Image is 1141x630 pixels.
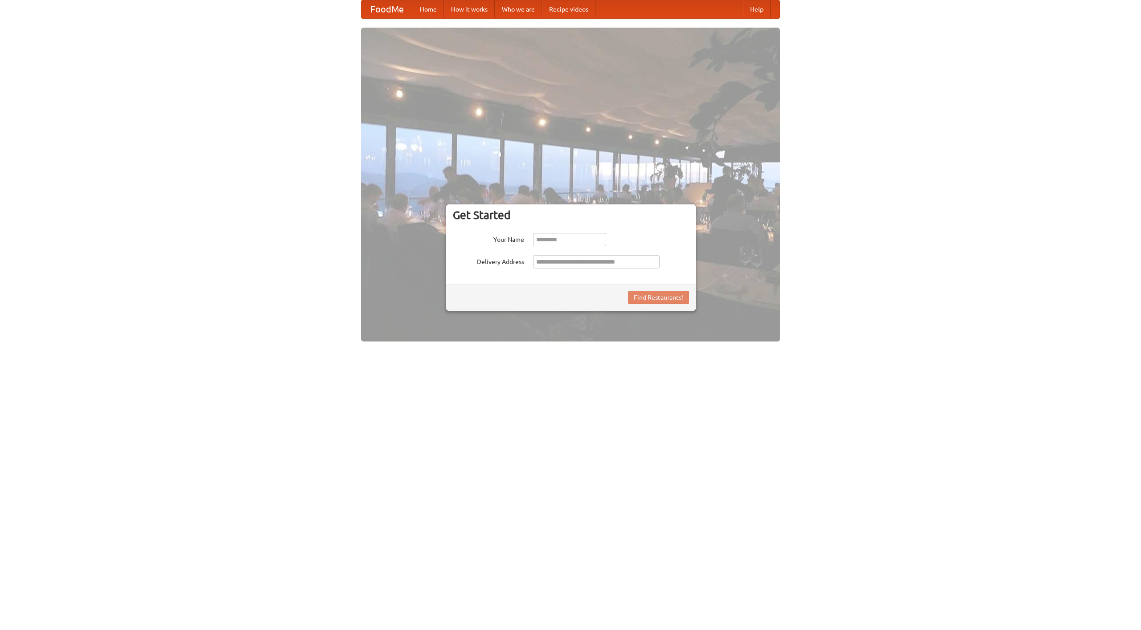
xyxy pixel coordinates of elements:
a: FoodMe [361,0,413,18]
label: Your Name [453,233,524,244]
a: Help [743,0,771,18]
a: Recipe videos [542,0,595,18]
h3: Get Started [453,208,689,222]
label: Delivery Address [453,255,524,266]
a: How it works [444,0,495,18]
a: Home [413,0,444,18]
a: Who we are [495,0,542,18]
button: Find Restaurants! [628,291,689,304]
